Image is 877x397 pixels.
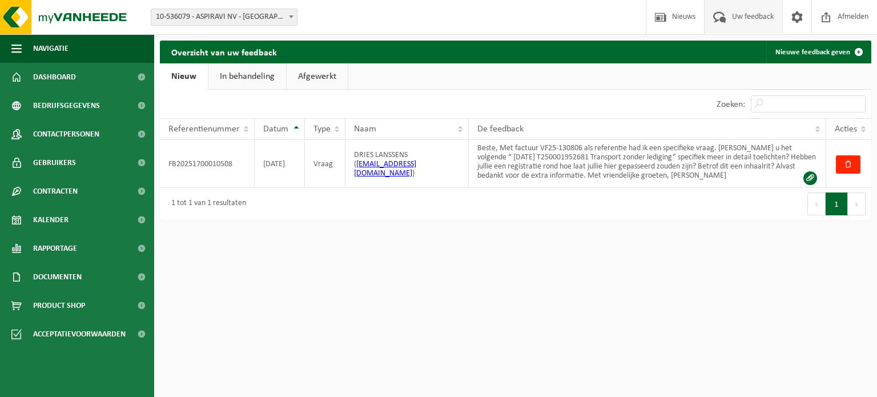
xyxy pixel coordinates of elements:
span: Bedrijfsgegevens [33,91,100,120]
span: Referentienummer [168,125,240,134]
span: De feedback [477,125,524,134]
span: Type [313,125,331,134]
span: Navigatie [33,34,69,63]
button: Next [848,193,866,215]
td: Beste, Met factuur VF25-130806 als referentie had ik een specifieke vraag. [PERSON_NAME] u het vo... [469,140,826,188]
span: Contracten [33,177,78,206]
a: Nieuw [160,63,208,90]
span: Product Shop [33,291,85,320]
span: Datum [263,125,288,134]
td: [DATE] [255,140,305,188]
td: DRIES LANSSENS ( ) [345,140,469,188]
h2: Overzicht van uw feedback [160,41,288,63]
span: Dashboard [33,63,76,91]
span: 10-536079 - ASPIRAVI NV - HARELBEKE [151,9,297,26]
span: Naam [354,125,376,134]
button: Previous [807,193,826,215]
a: [EMAIL_ADDRESS][DOMAIN_NAME] [354,160,416,178]
a: Nieuwe feedback geven [766,41,870,63]
label: Zoeken: [717,100,745,109]
button: 1 [826,193,848,215]
td: Vraag [305,140,345,188]
span: Acties [835,125,857,134]
span: Kalender [33,206,69,234]
a: In behandeling [208,63,286,90]
span: Acceptatievoorwaarden [33,320,126,348]
div: 1 tot 1 van 1 resultaten [166,194,246,214]
span: Documenten [33,263,82,291]
span: Contactpersonen [33,120,99,149]
a: Afgewerkt [287,63,348,90]
td: FB20251700010508 [160,140,255,188]
span: Rapportage [33,234,77,263]
span: 10-536079 - ASPIRAVI NV - HARELBEKE [151,9,297,25]
span: Gebruikers [33,149,76,177]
